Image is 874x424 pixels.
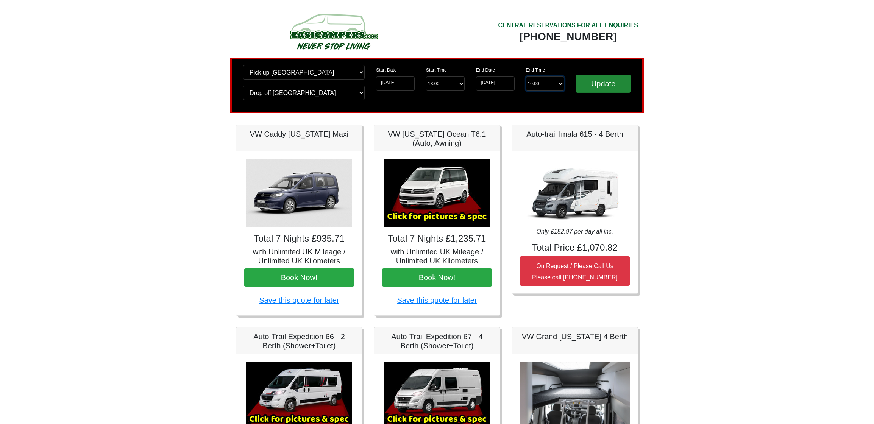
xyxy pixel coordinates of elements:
[382,247,492,265] h5: with Unlimited UK Mileage / Unlimited UK Kilometers
[244,247,354,265] h5: with Unlimited UK Mileage / Unlimited UK Kilometers
[520,129,630,139] h5: Auto-trail Imala 615 - 4 Berth
[532,263,618,281] small: On Request / Please Call Us Please call [PHONE_NUMBER]
[397,296,477,304] a: Save this quote for later
[520,242,630,253] h4: Total Price £1,070.82
[376,67,396,73] label: Start Date
[384,159,490,227] img: VW California Ocean T6.1 (Auto, Awning)
[259,296,339,304] a: Save this quote for later
[382,268,492,287] button: Book Now!
[476,76,515,91] input: Return Date
[244,332,354,350] h5: Auto-Trail Expedition 66 - 2 Berth (Shower+Toilet)
[244,268,354,287] button: Book Now!
[520,332,630,341] h5: VW Grand [US_STATE] 4 Berth
[522,159,628,227] img: Auto-trail Imala 615 - 4 Berth
[246,159,352,227] img: VW Caddy California Maxi
[376,76,415,91] input: Start Date
[476,67,495,73] label: End Date
[537,228,613,235] i: Only £152.97 per day all inc.
[244,233,354,244] h4: Total 7 Nights £935.71
[262,11,406,52] img: campers-checkout-logo.png
[520,256,630,286] button: On Request / Please Call UsPlease call [PHONE_NUMBER]
[526,67,545,73] label: End Time
[382,233,492,244] h4: Total 7 Nights £1,235.71
[498,21,638,30] div: CENTRAL RESERVATIONS FOR ALL ENQUIRIES
[382,332,492,350] h5: Auto-Trail Expedition 67 - 4 Berth (Shower+Toilet)
[426,67,447,73] label: Start Time
[498,30,638,44] div: [PHONE_NUMBER]
[576,75,631,93] input: Update
[382,129,492,148] h5: VW [US_STATE] Ocean T6.1 (Auto, Awning)
[244,129,354,139] h5: VW Caddy [US_STATE] Maxi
